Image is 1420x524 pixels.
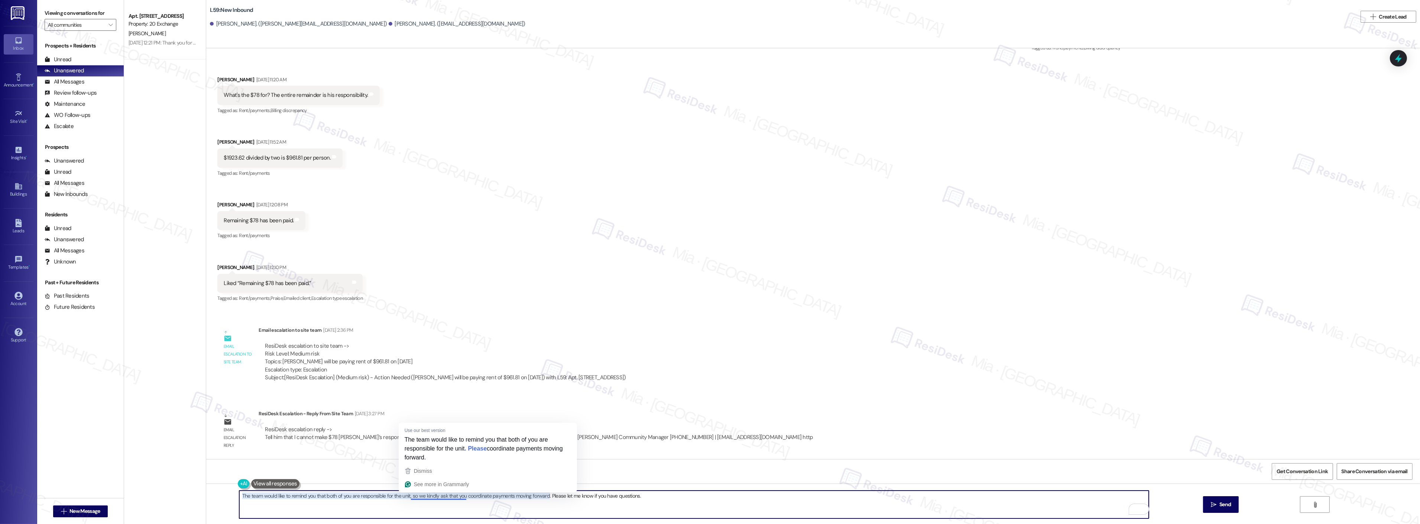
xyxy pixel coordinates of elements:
[224,426,253,450] div: Email escalation reply
[255,201,288,209] div: [DATE] 12:08 PM
[27,118,28,123] span: •
[129,12,197,20] div: Apt. [STREET_ADDRESS]
[224,217,294,225] div: Remaining $78 has been paid.
[239,170,270,176] span: Rent/payments
[45,100,85,108] div: Maintenance
[270,107,307,114] span: Billing discrepancy
[1312,502,1318,508] i: 
[255,76,286,83] div: [DATE] 11:20 AM
[255,138,286,146] div: [DATE] 11:52 AM
[48,19,104,31] input: All communities
[239,295,270,301] span: Rent/payments ,
[45,89,97,97] div: Review follow-ups
[217,168,343,179] div: Tagged as:
[217,138,343,148] div: [PERSON_NAME]
[4,144,33,164] a: Insights •
[108,22,113,28] i: 
[45,7,116,19] label: Viewing conversations for
[69,507,100,515] span: New Message
[61,508,67,514] i: 
[265,426,813,441] div: ResiDesk escalation reply -> Tell him that I cannot make $78 [PERSON_NAME]’s responsibility. Both...
[45,78,84,86] div: All Messages
[1379,13,1407,21] span: Create Lead
[4,326,33,346] a: Support
[389,20,525,28] div: [PERSON_NAME]. ([EMAIL_ADDRESS][DOMAIN_NAME])
[45,303,95,311] div: Future Residents
[45,292,90,300] div: Past Residents
[217,263,363,274] div: [PERSON_NAME]
[224,343,253,366] div: Email escalation to site team
[217,201,305,211] div: [PERSON_NAME]
[210,20,387,28] div: [PERSON_NAME]. ([PERSON_NAME][EMAIL_ADDRESS][DOMAIN_NAME])
[37,211,124,219] div: Residents
[1337,463,1413,480] button: Share Conversation via email
[224,91,368,99] div: What's the $78 for? The entire remainder is his responsibility.
[45,179,84,187] div: All Messages
[11,6,26,20] img: ResiDesk Logo
[1277,468,1328,475] span: Get Conversation Link
[259,410,819,420] div: ResiDesk Escalation - Reply From Site Team
[1219,501,1231,508] span: Send
[239,232,270,239] span: Rent/payments
[53,505,108,517] button: New Message
[37,143,124,151] div: Prospects
[321,326,353,334] div: [DATE] 2:36 PM
[45,225,71,232] div: Unread
[129,39,461,46] div: [DATE] 12:21 PM: Thank you for contacting our leasing department. A leasing partner will be in to...
[37,279,124,286] div: Past + Future Residents
[311,295,363,301] span: Escalation type escalation
[1361,11,1416,23] button: Create Lead
[45,236,84,243] div: Unanswered
[129,20,197,28] div: Property: 20 Exchange
[1272,463,1333,480] button: Get Conversation Link
[4,107,33,127] a: Site Visit •
[45,157,84,165] div: Unanswered
[1342,468,1408,475] span: Share Conversation via email
[129,30,166,37] span: [PERSON_NAME]
[217,230,305,241] div: Tagged as:
[217,293,363,304] div: Tagged as:
[4,34,33,54] a: Inbox
[45,247,84,255] div: All Messages
[270,295,283,301] span: Praise ,
[4,253,33,273] a: Templates •
[265,342,626,374] div: ResiDesk escalation to site team -> Risk Level: Medium risk Topics: [PERSON_NAME] will be paying ...
[45,122,74,130] div: Escalate
[29,263,30,269] span: •
[33,81,34,86] span: •
[37,42,124,50] div: Prospects + Residents
[224,154,331,162] div: $1923.62 divided by two is $961.81 per person.
[217,76,380,86] div: [PERSON_NAME]
[26,154,27,159] span: •
[239,107,270,114] span: Rent/payments ,
[283,295,311,301] span: Emailed client ,
[45,258,76,266] div: Unknown
[255,263,286,271] div: [DATE] 12:10 PM
[4,217,33,237] a: Leads
[1370,14,1376,20] i: 
[1203,496,1239,513] button: Send
[45,190,88,198] div: New Inbounds
[224,279,311,287] div: Liked “Remaining $78 has been paid.”
[45,168,71,176] div: Unread
[45,111,90,119] div: WO Follow-ups
[353,410,384,417] div: [DATE] 3:27 PM
[210,6,253,14] b: L59: New Inbound
[4,180,33,200] a: Buildings
[265,374,626,381] div: Subject: [ResiDesk Escalation] (Medium risk) - Action Needed ([PERSON_NAME] will be paying rent o...
[217,105,380,116] div: Tagged as:
[259,326,632,337] div: Email escalation to site team
[239,491,1149,518] textarea: To enrich screen reader interactions, please activate Accessibility in Grammarly extension settings
[45,56,71,63] div: Unread
[1211,502,1216,508] i: 
[4,289,33,310] a: Account
[45,67,84,75] div: Unanswered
